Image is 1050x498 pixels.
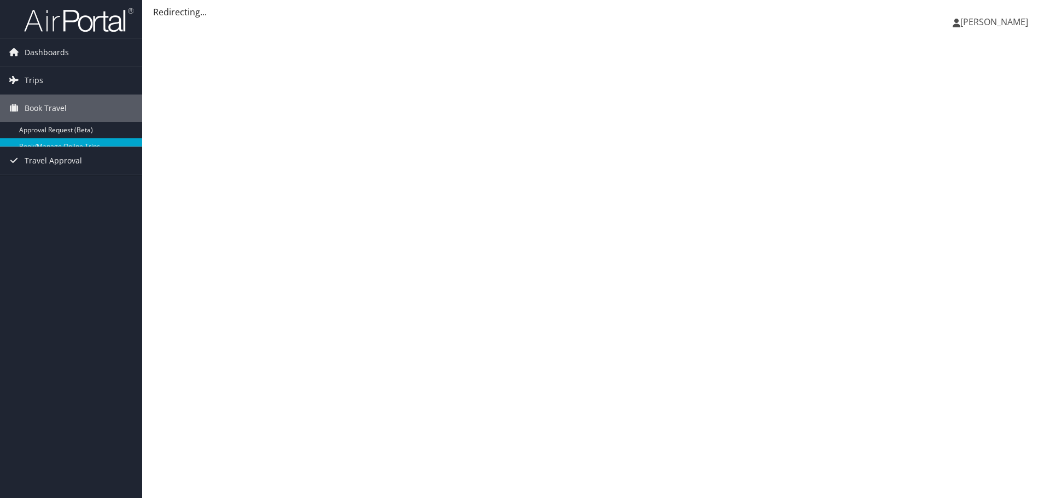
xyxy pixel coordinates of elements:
img: airportal-logo.png [24,7,133,33]
span: Trips [25,67,43,94]
span: Book Travel [25,95,67,122]
span: [PERSON_NAME] [960,16,1028,28]
span: Travel Approval [25,147,82,174]
span: Dashboards [25,39,69,66]
div: Redirecting... [153,5,1039,19]
a: [PERSON_NAME] [953,5,1039,38]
